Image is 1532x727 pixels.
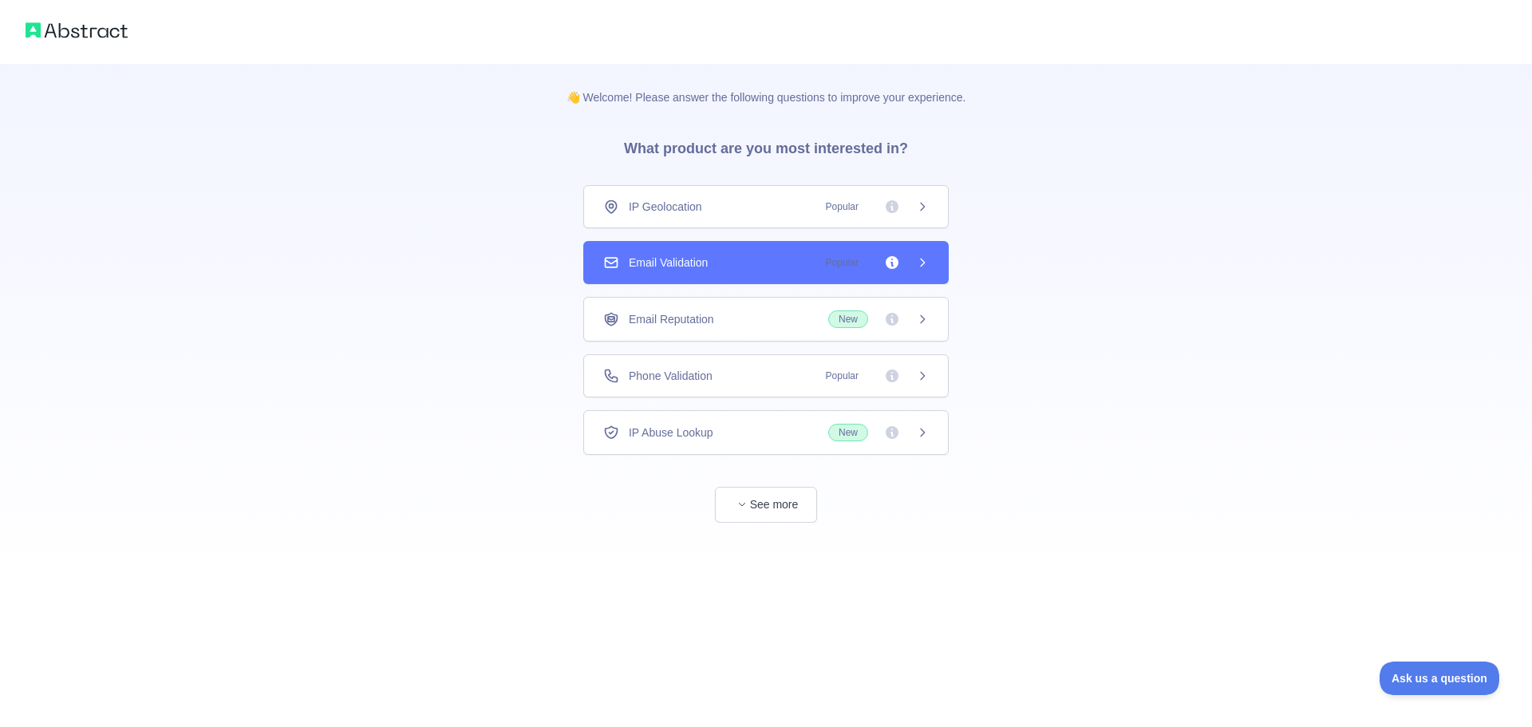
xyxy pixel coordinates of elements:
[541,64,992,105] p: 👋 Welcome! Please answer the following questions to improve your experience.
[629,311,714,327] span: Email Reputation
[715,487,817,523] button: See more
[816,255,868,271] span: Popular
[26,19,128,41] img: Abstract logo
[629,199,702,215] span: IP Geolocation
[629,368,713,384] span: Phone Validation
[816,368,868,384] span: Popular
[828,310,868,328] span: New
[629,425,713,441] span: IP Abuse Lookup
[598,105,934,185] h3: What product are you most interested in?
[629,255,708,271] span: Email Validation
[828,424,868,441] span: New
[1380,662,1500,695] iframe: Toggle Customer Support
[816,199,868,215] span: Popular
